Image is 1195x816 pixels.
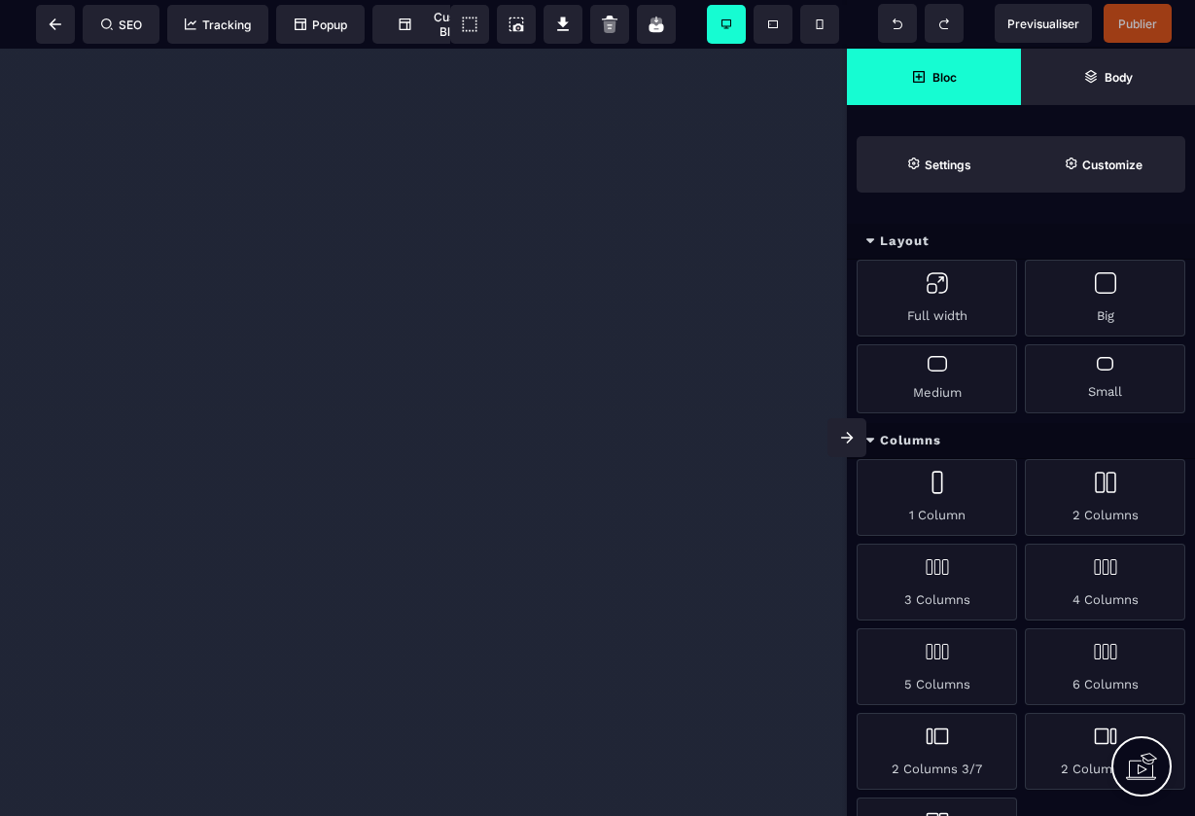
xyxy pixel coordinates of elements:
span: Open Style Manager [1021,136,1185,193]
span: Open Layer Manager [1021,49,1195,105]
div: Medium [857,344,1017,413]
div: Full width [857,260,1017,337]
span: Screenshot [497,5,536,44]
span: Open Blocks [847,49,1021,105]
strong: Body [1105,70,1133,85]
span: SEO [101,18,142,32]
div: 2 Columns [1025,459,1185,536]
div: 1 Column [857,459,1017,536]
span: View components [450,5,489,44]
div: 5 Columns [857,628,1017,705]
div: Layout [847,224,1195,260]
span: Preview [995,4,1092,43]
div: Small [1025,344,1185,413]
div: 2 Columns 7/3 [1025,713,1185,790]
span: Custom Block [382,10,476,39]
span: Publier [1118,17,1157,31]
div: Big [1025,260,1185,337]
strong: Bloc [932,70,957,85]
div: 3 Columns [857,544,1017,621]
span: Popup [295,18,347,32]
div: 6 Columns [1025,628,1185,705]
span: Tracking [185,18,251,32]
span: Previsualiser [1007,17,1079,31]
div: 2 Columns 3/7 [857,713,1017,790]
strong: Settings [925,158,971,172]
strong: Customize [1082,158,1142,172]
span: Settings [857,136,1021,193]
div: Columns [847,423,1195,459]
div: 4 Columns [1025,544,1185,621]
